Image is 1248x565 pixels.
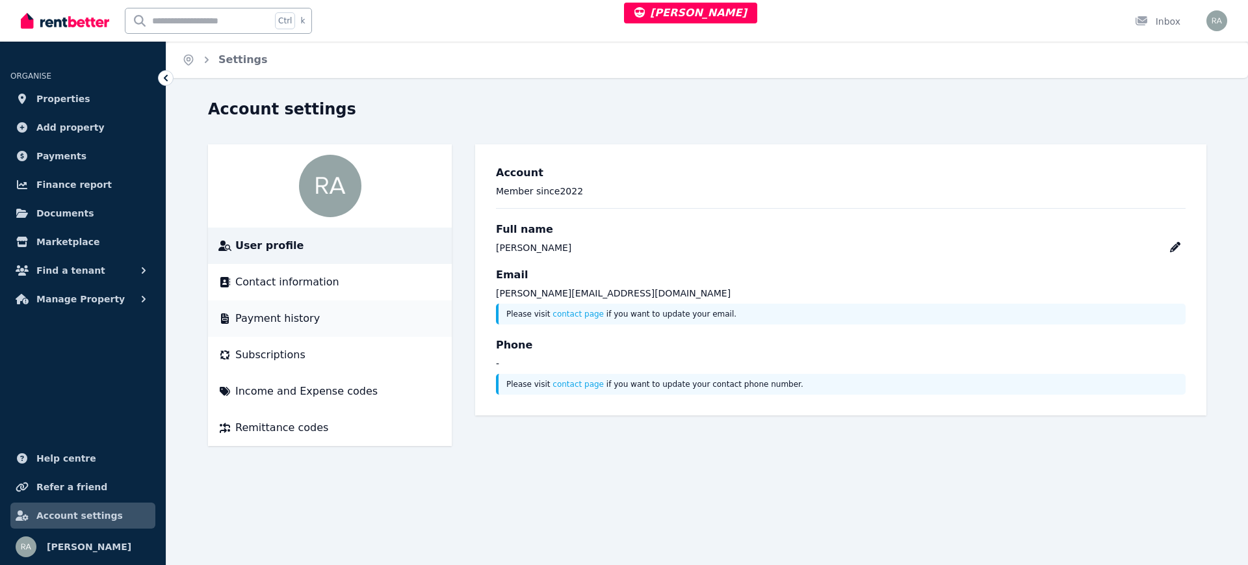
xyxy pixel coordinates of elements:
[208,99,356,120] h1: Account settings
[36,451,96,466] span: Help centre
[36,205,94,221] span: Documents
[496,287,1186,300] p: [PERSON_NAME][EMAIL_ADDRESS][DOMAIN_NAME]
[299,155,361,217] img: Rochelle Alvarez
[10,503,155,529] a: Account settings
[10,143,155,169] a: Payments
[235,274,339,290] span: Contact information
[10,445,155,471] a: Help centre
[275,12,295,29] span: Ctrl
[36,120,105,135] span: Add property
[1206,10,1227,31] img: Rochelle Alvarez
[496,222,1186,237] h3: Full name
[218,384,441,399] a: Income and Expense codes
[496,241,571,254] div: [PERSON_NAME]
[10,114,155,140] a: Add property
[235,347,305,363] span: Subscriptions
[235,420,328,436] span: Remittance codes
[36,508,123,523] span: Account settings
[496,165,1186,181] h3: Account
[496,185,1186,198] p: Member since 2022
[10,229,155,255] a: Marketplace
[235,238,304,254] span: User profile
[10,86,155,112] a: Properties
[552,309,604,319] a: contact page
[10,72,51,81] span: ORGANISE
[218,311,441,326] a: Payment history
[496,357,1186,370] p: -
[218,420,441,436] a: Remittance codes
[36,91,90,107] span: Properties
[36,263,105,278] span: Find a tenant
[506,379,1178,389] p: Please visit if you want to update your contact phone number.
[36,291,125,307] span: Manage Property
[47,539,131,555] span: [PERSON_NAME]
[218,238,441,254] a: User profile
[21,11,109,31] img: RentBetter
[634,7,747,19] span: [PERSON_NAME]
[235,384,378,399] span: Income and Expense codes
[506,309,1178,319] p: Please visit if you want to update your email.
[16,536,36,557] img: Rochelle Alvarez
[36,479,107,495] span: Refer a friend
[10,172,155,198] a: Finance report
[496,267,1186,283] h3: Email
[300,16,305,26] span: k
[496,337,1186,353] h3: Phone
[10,257,155,283] button: Find a tenant
[10,286,155,312] button: Manage Property
[235,311,320,326] span: Payment history
[218,274,441,290] a: Contact information
[36,177,112,192] span: Finance report
[218,347,441,363] a: Subscriptions
[36,234,99,250] span: Marketplace
[10,200,155,226] a: Documents
[166,42,283,78] nav: Breadcrumb
[36,148,86,164] span: Payments
[218,53,268,66] a: Settings
[1135,15,1180,28] div: Inbox
[10,474,155,500] a: Refer a friend
[552,380,604,389] a: contact page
